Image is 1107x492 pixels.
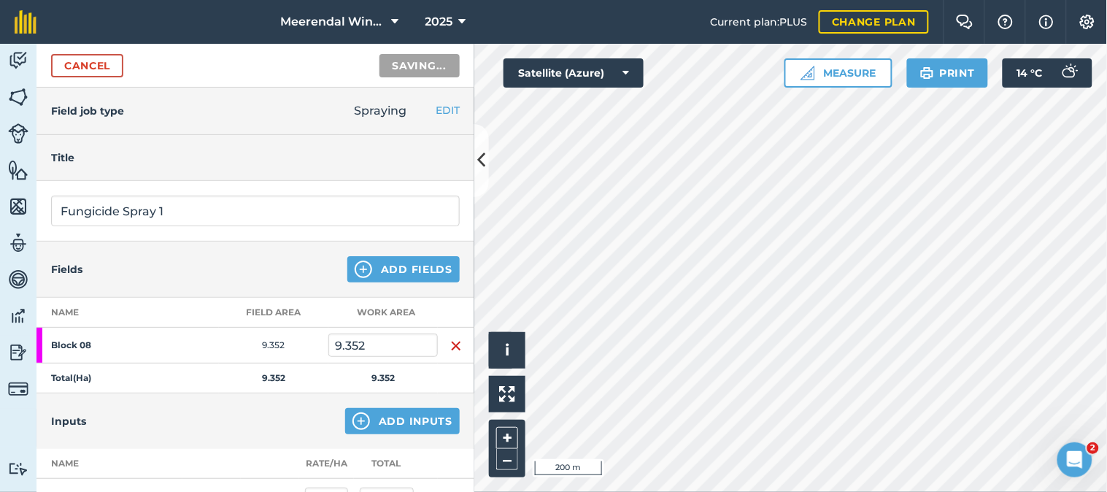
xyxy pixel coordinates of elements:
img: fieldmargin Logo [15,10,36,34]
img: svg+xml;base64,PD94bWwgdmVyc2lvbj0iMS4wIiBlbmNvZGluZz0idXRmLTgiPz4KPCEtLSBHZW5lcmF0b3I6IEFkb2JlIE... [8,462,28,476]
th: Total [354,449,438,479]
span: 2025 [425,13,453,31]
img: svg+xml;base64,PHN2ZyB4bWxucz0iaHR0cDovL3d3dy53My5vcmcvMjAwMC9zdmciIHdpZHRoPSIxNCIgaGVpZ2h0PSIyNC... [355,261,372,278]
th: Name [36,298,219,328]
button: 14 °C [1003,58,1092,88]
th: Rate/ Ha [299,449,354,479]
input: What needs doing? [51,196,460,226]
img: svg+xml;base64,PD94bWwgdmVyc2lvbj0iMS4wIiBlbmNvZGluZz0idXRmLTgiPz4KPCEtLSBHZW5lcmF0b3I6IEFkb2JlIE... [8,305,28,327]
button: Satellite (Azure) [504,58,644,88]
th: Name [36,449,182,479]
img: svg+xml;base64,PHN2ZyB4bWxucz0iaHR0cDovL3d3dy53My5vcmcvMjAwMC9zdmciIHdpZHRoPSI1NiIgaGVpZ2h0PSI2MC... [8,86,28,108]
img: svg+xml;base64,PD94bWwgdmVyc2lvbj0iMS4wIiBlbmNvZGluZz0idXRmLTgiPz4KPCEtLSBHZW5lcmF0b3I6IEFkb2JlIE... [8,50,28,72]
strong: Block 08 [51,339,165,351]
strong: 9.352 [262,372,285,383]
strong: Total ( Ha ) [51,372,91,383]
h4: Inputs [51,413,86,429]
button: EDIT [436,102,460,118]
img: A question mark icon [997,15,1014,29]
td: 9.352 [219,328,328,364]
button: Print [907,58,989,88]
button: Add Inputs [345,408,460,434]
span: 14 ° C [1017,58,1043,88]
img: svg+xml;base64,PHN2ZyB4bWxucz0iaHR0cDovL3d3dy53My5vcmcvMjAwMC9zdmciIHdpZHRoPSIxNCIgaGVpZ2h0PSIyNC... [352,412,370,430]
img: Ruler icon [801,66,815,80]
a: Change plan [819,10,929,34]
button: i [489,332,525,369]
img: svg+xml;base64,PD94bWwgdmVyc2lvbj0iMS4wIiBlbmNvZGluZz0idXRmLTgiPz4KPCEtLSBHZW5lcmF0b3I6IEFkb2JlIE... [8,123,28,144]
th: Work area [328,298,438,328]
img: svg+xml;base64,PHN2ZyB4bWxucz0iaHR0cDovL3d3dy53My5vcmcvMjAwMC9zdmciIHdpZHRoPSIxNyIgaGVpZ2h0PSIxNy... [1039,13,1054,31]
img: Two speech bubbles overlapping with the left bubble in the forefront [956,15,973,29]
button: Measure [784,58,892,88]
img: Four arrows, one pointing top left, one top right, one bottom right and the last bottom left [499,386,515,402]
span: Current plan : PLUS [710,14,807,30]
a: Cancel [51,54,123,77]
span: i [505,341,509,359]
button: Saving... [379,54,460,77]
strong: 9.352 [371,372,395,383]
img: svg+xml;base64,PHN2ZyB4bWxucz0iaHR0cDovL3d3dy53My5vcmcvMjAwMC9zdmciIHdpZHRoPSI1NiIgaGVpZ2h0PSI2MC... [8,159,28,181]
img: svg+xml;base64,PD94bWwgdmVyc2lvbj0iMS4wIiBlbmNvZGluZz0idXRmLTgiPz4KPCEtLSBHZW5lcmF0b3I6IEFkb2JlIE... [8,342,28,364]
span: 2 [1087,442,1099,454]
img: svg+xml;base64,PD94bWwgdmVyc2lvbj0iMS4wIiBlbmNvZGluZz0idXRmLTgiPz4KPCEtLSBHZW5lcmF0b3I6IEFkb2JlIE... [8,379,28,399]
button: Add Fields [347,256,460,282]
th: Field Area [219,298,328,328]
span: Meerendal Wine Estate [281,13,386,31]
img: svg+xml;base64,PD94bWwgdmVyc2lvbj0iMS4wIiBlbmNvZGluZz0idXRmLTgiPz4KPCEtLSBHZW5lcmF0b3I6IEFkb2JlIE... [1054,58,1084,88]
h4: Fields [51,261,82,277]
span: Spraying [354,104,406,118]
img: svg+xml;base64,PHN2ZyB4bWxucz0iaHR0cDovL3d3dy53My5vcmcvMjAwMC9zdmciIHdpZHRoPSI1NiIgaGVpZ2h0PSI2MC... [8,196,28,218]
img: svg+xml;base64,PD94bWwgdmVyc2lvbj0iMS4wIiBlbmNvZGluZz0idXRmLTgiPz4KPCEtLSBHZW5lcmF0b3I6IEFkb2JlIE... [8,232,28,254]
iframe: Intercom live chat [1057,442,1092,477]
img: svg+xml;base64,PHN2ZyB4bWxucz0iaHR0cDovL3d3dy53My5vcmcvMjAwMC9zdmciIHdpZHRoPSIxNiIgaGVpZ2h0PSIyNC... [450,337,462,355]
button: + [496,427,518,449]
img: A cog icon [1079,15,1096,29]
button: – [496,449,518,470]
img: svg+xml;base64,PD94bWwgdmVyc2lvbj0iMS4wIiBlbmNvZGluZz0idXRmLTgiPz4KPCEtLSBHZW5lcmF0b3I6IEFkb2JlIE... [8,269,28,291]
h4: Field job type [51,103,124,119]
img: svg+xml;base64,PHN2ZyB4bWxucz0iaHR0cDovL3d3dy53My5vcmcvMjAwMC9zdmciIHdpZHRoPSIxOSIgaGVpZ2h0PSIyNC... [920,64,934,82]
h4: Title [51,150,460,166]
